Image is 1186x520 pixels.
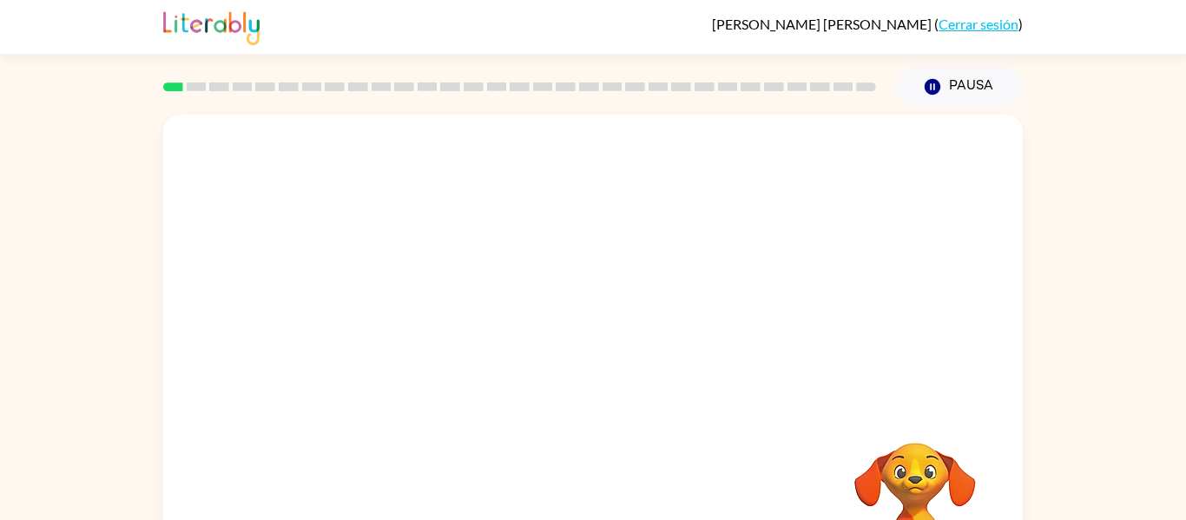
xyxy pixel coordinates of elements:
[163,7,260,45] img: Literably
[712,16,1023,32] div: ( )
[897,67,1023,107] button: Pausa
[712,16,934,32] span: [PERSON_NAME] [PERSON_NAME]
[939,16,1018,32] a: Cerrar sesión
